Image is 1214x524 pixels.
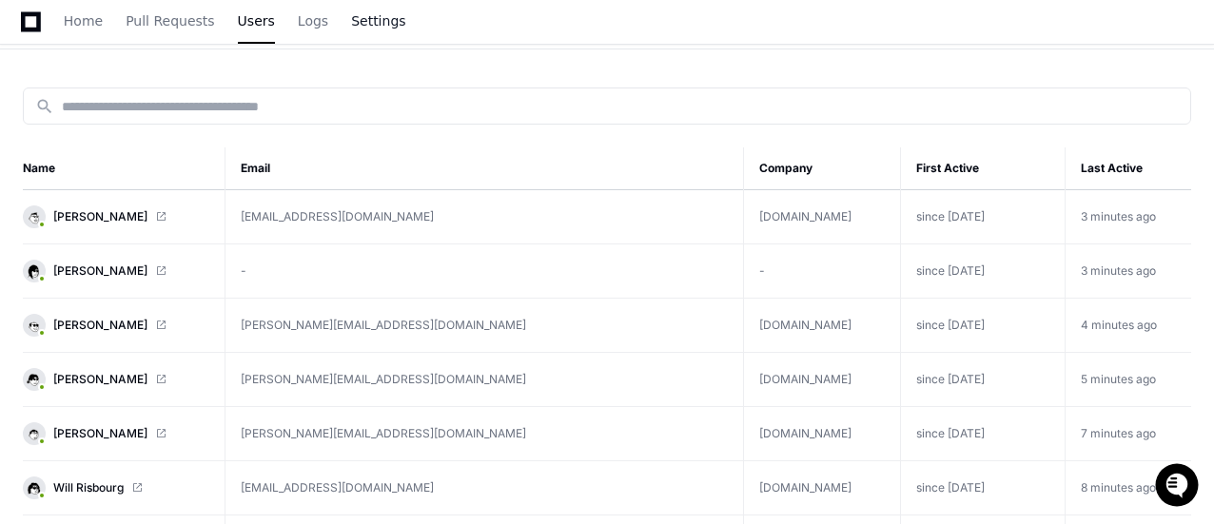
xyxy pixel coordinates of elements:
th: Email [225,147,743,190]
img: PlayerZero [19,19,57,57]
td: - [744,244,901,299]
td: since [DATE] [901,353,1066,407]
img: 8.svg [25,424,43,442]
td: [EMAIL_ADDRESS][DOMAIN_NAME] [225,190,743,244]
img: 3.svg [25,478,43,496]
td: [PERSON_NAME][EMAIL_ADDRESS][DOMAIN_NAME] [225,353,743,407]
img: 11.svg [25,262,43,280]
td: [PERSON_NAME][EMAIL_ADDRESS][DOMAIN_NAME] [225,299,743,353]
td: since [DATE] [901,190,1066,244]
img: 7.svg [25,207,43,225]
a: [PERSON_NAME] [23,205,209,228]
span: Pull Requests [126,15,214,27]
div: Welcome [19,76,346,107]
th: Company [744,147,901,190]
td: [DOMAIN_NAME] [744,461,901,515]
td: - [225,244,743,299]
img: 1736555170064-99ba0984-63c1-480f-8ee9-699278ef63ed [19,142,53,176]
td: [DOMAIN_NAME] [744,407,901,461]
td: [DOMAIN_NAME] [744,190,901,244]
span: [PERSON_NAME] [53,318,147,333]
td: 3 minutes ago [1065,244,1191,299]
span: [PERSON_NAME] [53,209,147,224]
div: We're offline, we'll be back soon [65,161,248,176]
th: Last Active [1065,147,1191,190]
a: [PERSON_NAME] [23,422,209,445]
td: since [DATE] [901,244,1066,299]
span: Logs [298,15,328,27]
td: since [DATE] [901,407,1066,461]
span: Will Risbourg [53,480,124,495]
span: Home [64,15,103,27]
td: 4 minutes ago [1065,299,1191,353]
a: [PERSON_NAME] [23,260,209,282]
span: Users [238,15,275,27]
iframe: Open customer support [1153,461,1204,513]
td: [DOMAIN_NAME] [744,299,901,353]
td: 8 minutes ago [1065,461,1191,515]
td: since [DATE] [901,461,1066,515]
td: 7 minutes ago [1065,407,1191,461]
div: Start new chat [65,142,312,161]
th: Name [23,147,225,190]
th: First Active [901,147,1066,190]
button: Start new chat [323,147,346,170]
mat-icon: search [35,97,54,116]
img: 2.svg [25,370,43,388]
span: [PERSON_NAME] [53,372,147,387]
td: [DOMAIN_NAME] [744,353,901,407]
a: Will Risbourg [23,476,209,499]
span: [PERSON_NAME] [53,426,147,441]
a: Powered byPylon [134,199,230,214]
a: [PERSON_NAME] [23,368,209,391]
td: 5 minutes ago [1065,353,1191,407]
span: [PERSON_NAME] [53,263,147,279]
span: Settings [351,15,405,27]
td: [EMAIL_ADDRESS][DOMAIN_NAME] [225,461,743,515]
img: 13.svg [25,316,43,334]
span: Pylon [189,200,230,214]
td: since [DATE] [901,299,1066,353]
td: [PERSON_NAME][EMAIL_ADDRESS][DOMAIN_NAME] [225,407,743,461]
a: [PERSON_NAME] [23,314,209,337]
td: 3 minutes ago [1065,190,1191,244]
